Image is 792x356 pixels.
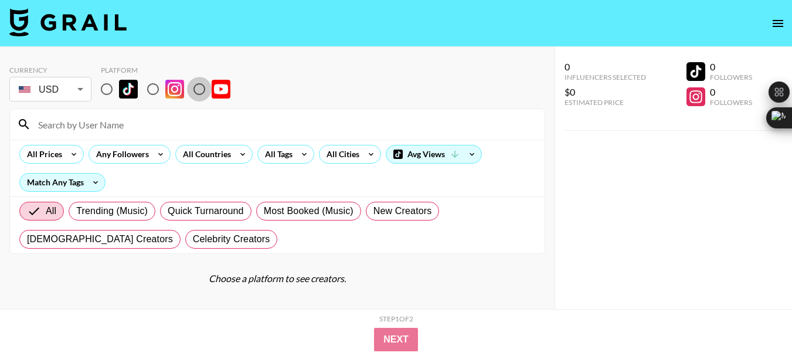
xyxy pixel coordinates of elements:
[710,73,752,82] div: Followers
[20,174,105,191] div: Match Any Tags
[710,86,752,98] div: 0
[76,204,148,218] span: Trending (Music)
[565,98,646,107] div: Estimated Price
[766,12,790,35] button: open drawer
[20,145,64,163] div: All Prices
[165,80,184,99] img: Instagram
[374,328,418,351] button: Next
[379,314,413,323] div: Step 1 of 2
[373,204,432,218] span: New Creators
[119,80,138,99] img: TikTok
[386,145,481,163] div: Avg Views
[101,66,240,74] div: Platform
[565,86,646,98] div: $0
[176,145,233,163] div: All Countries
[264,204,353,218] span: Most Booked (Music)
[31,115,538,134] input: Search by User Name
[733,297,778,342] iframe: Drift Widget Chat Controller
[710,61,752,73] div: 0
[212,80,230,99] img: YouTube
[565,61,646,73] div: 0
[319,145,362,163] div: All Cities
[710,98,752,107] div: Followers
[9,273,545,284] div: Choose a platform to see creators.
[258,145,295,163] div: All Tags
[193,232,270,246] span: Celebrity Creators
[27,232,173,246] span: [DEMOGRAPHIC_DATA] Creators
[9,66,91,74] div: Currency
[12,79,89,100] div: USD
[46,204,56,218] span: All
[9,8,127,36] img: Grail Talent
[565,73,646,82] div: Influencers Selected
[168,204,244,218] span: Quick Turnaround
[89,145,151,163] div: Any Followers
